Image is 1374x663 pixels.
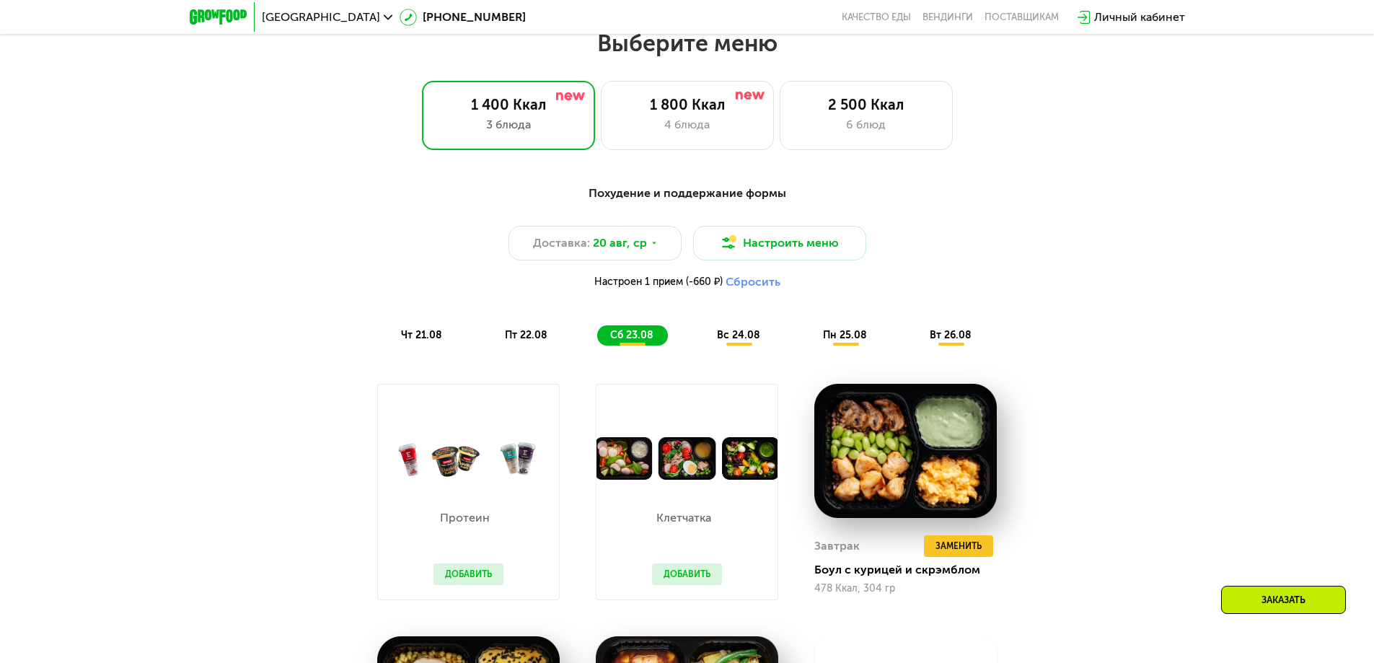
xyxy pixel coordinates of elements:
[1221,586,1346,614] div: Заказать
[814,535,860,557] div: Завтрак
[616,96,759,113] div: 1 800 Ккал
[260,185,1114,203] div: Похудение и поддержание формы
[593,234,647,252] span: 20 авг, ср
[935,539,982,553] span: Заменить
[693,226,866,260] button: Настроить меню
[401,329,442,341] span: чт 21.08
[433,512,496,524] p: Протеин
[616,116,759,133] div: 4 блюда
[717,329,760,341] span: вс 24.08
[533,234,590,252] span: Доставка:
[930,329,972,341] span: вт 26.08
[726,275,780,289] button: Сбросить
[985,12,1059,23] div: поставщикам
[922,12,973,23] a: Вендинги
[652,512,715,524] p: Клетчатка
[652,563,722,585] button: Добавить
[795,116,938,133] div: 6 блюд
[505,329,547,341] span: пт 22.08
[795,96,938,113] div: 2 500 Ккал
[262,12,380,23] span: [GEOGRAPHIC_DATA]
[46,29,1328,58] h2: Выберите меню
[814,583,997,594] div: 478 Ккал, 304 гр
[437,116,580,133] div: 3 блюда
[842,12,911,23] a: Качество еды
[814,563,1008,577] div: Боул с курицей и скрэмблом
[400,9,526,26] a: [PHONE_NUMBER]
[594,277,723,287] span: Настроен 1 прием (-660 ₽)
[433,563,503,585] button: Добавить
[823,329,867,341] span: пн 25.08
[1094,9,1185,26] div: Личный кабинет
[610,329,653,341] span: сб 23.08
[924,535,993,557] button: Заменить
[437,96,580,113] div: 1 400 Ккал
